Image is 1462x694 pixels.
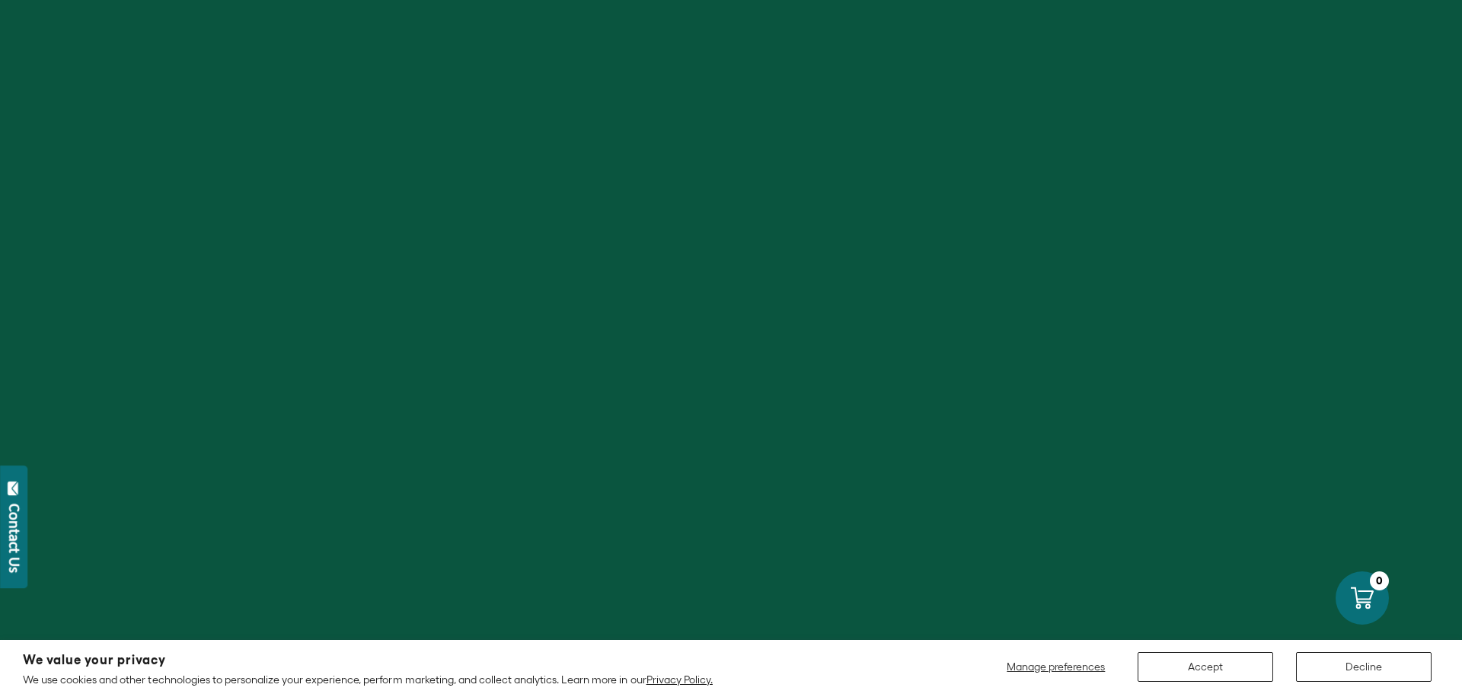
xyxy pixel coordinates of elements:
[23,654,713,667] h2: We value your privacy
[998,652,1115,682] button: Manage preferences
[1370,571,1389,590] div: 0
[1296,652,1432,682] button: Decline
[7,504,22,573] div: Contact Us
[646,673,713,686] a: Privacy Policy.
[1007,660,1105,673] span: Manage preferences
[23,673,713,686] p: We use cookies and other technologies to personalize your experience, perform marketing, and coll...
[1138,652,1273,682] button: Accept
